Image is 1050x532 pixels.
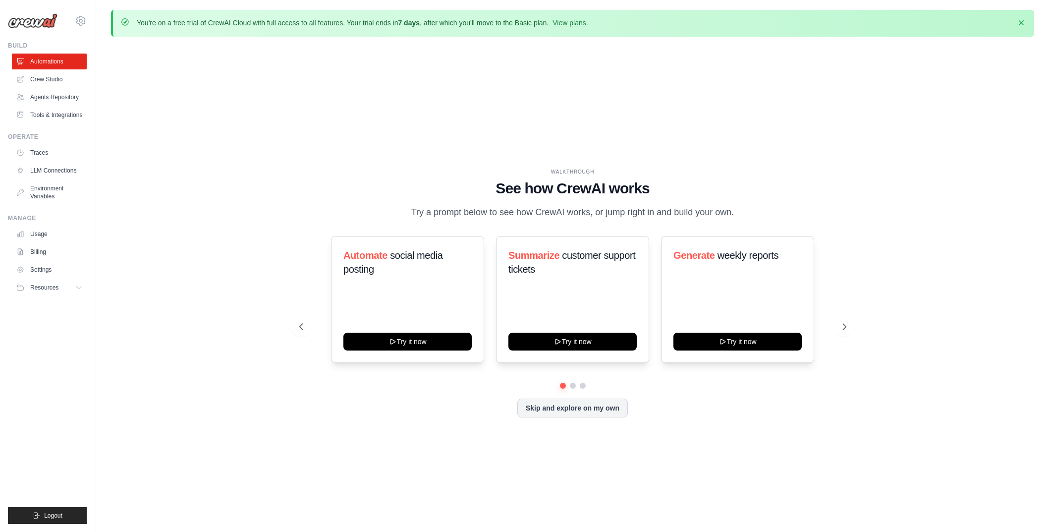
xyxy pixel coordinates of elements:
p: You're on a free trial of CrewAI Cloud with full access to all features. Your trial ends in , aft... [137,18,588,28]
span: Generate [673,250,715,261]
img: Logo [8,13,57,28]
span: Resources [30,284,58,292]
button: Try it now [343,333,472,351]
button: Try it now [673,333,802,351]
button: Skip and explore on my own [517,399,628,417]
a: Settings [12,262,87,278]
span: Logout [44,512,62,520]
button: Logout [8,507,87,524]
span: social media posting [343,250,443,275]
a: Agents Repository [12,89,87,105]
a: Environment Variables [12,180,87,204]
strong: 7 days [398,19,420,27]
button: Resources [12,280,87,296]
h1: See how CrewAI works [299,179,846,197]
a: LLM Connections [12,163,87,178]
a: View plans [553,19,586,27]
span: Automate [343,250,387,261]
span: Summarize [508,250,559,261]
a: Tools & Integrations [12,107,87,123]
div: Build [8,42,87,50]
p: Try a prompt below to see how CrewAI works, or jump right in and build your own. [406,205,739,220]
span: weekly reports [718,250,778,261]
div: Operate [8,133,87,141]
a: Automations [12,54,87,69]
button: Try it now [508,333,637,351]
span: customer support tickets [508,250,635,275]
a: Usage [12,226,87,242]
a: Crew Studio [12,71,87,87]
a: Traces [12,145,87,161]
div: Manage [8,214,87,222]
a: Billing [12,244,87,260]
div: WALKTHROUGH [299,168,846,176]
